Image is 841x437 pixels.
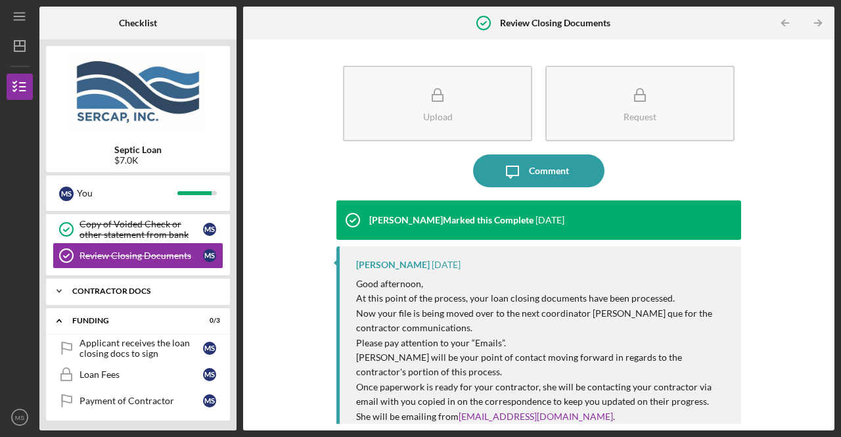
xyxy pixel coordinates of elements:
[356,350,728,380] p: [PERSON_NAME] will be your point of contact moving forward in regards to the contractor's portion...
[7,404,33,430] button: MS
[196,317,220,325] div: 0 / 3
[459,411,613,422] a: [EMAIL_ADDRESS][DOMAIN_NAME]
[343,66,532,141] button: Upload
[356,277,728,291] p: Good afternoon,
[473,154,604,187] button: Comment
[356,409,728,424] p: She will be emailing from .
[77,182,177,204] div: You
[72,317,187,325] div: Funding
[53,335,223,361] a: Applicant receives the loan closing docs to signMS
[53,242,223,269] a: Review Closing DocumentsMS
[53,361,223,388] a: Loan FeesMS
[356,380,728,409] p: Once paperwork is ready for your contractor, she will be contacting your contractor via email wit...
[356,306,728,336] p: Now your file is being moved over to the next coordinator [PERSON_NAME] que for the contractor co...
[203,342,216,355] div: M S
[80,338,203,359] div: Applicant receives the loan closing docs to sign
[356,291,728,306] p: At this point of the process, your loan closing documents have been processed.
[114,145,162,155] b: Septic Loan
[80,396,203,406] div: Payment of Contractor
[500,18,610,28] b: Review Closing Documents
[119,18,157,28] b: Checklist
[529,154,569,187] div: Comment
[535,215,564,225] time: 2025-08-07 20:12
[203,394,216,407] div: M S
[356,260,430,270] div: [PERSON_NAME]
[80,250,203,261] div: Review Closing Documents
[203,249,216,262] div: M S
[369,215,534,225] div: [PERSON_NAME] Marked this Complete
[15,414,24,421] text: MS
[203,368,216,381] div: M S
[53,216,223,242] a: Copy of Voided Check or other statement from bankMS
[114,155,162,166] div: $7.0K
[545,66,735,141] button: Request
[46,53,230,131] img: Product logo
[423,112,453,122] div: Upload
[80,219,203,240] div: Copy of Voided Check or other statement from bank
[53,388,223,414] a: Payment of ContractorMS
[72,287,214,295] div: Contractor Docs
[356,336,728,350] p: Please pay attention to your “Emails”.
[432,260,461,270] time: 2025-08-07 20:12
[59,187,74,201] div: M S
[203,223,216,236] div: M S
[80,369,203,380] div: Loan Fees
[624,112,656,122] div: Request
